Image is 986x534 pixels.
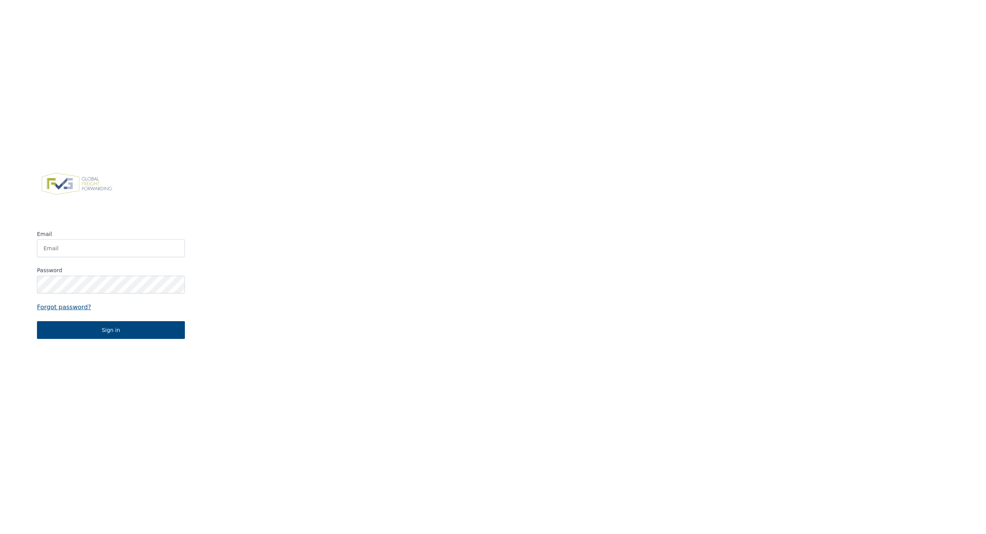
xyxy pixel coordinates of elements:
a: Forgot password? [37,303,185,312]
label: Password [37,266,185,274]
input: Email [37,239,185,257]
img: FVG - Global freight forwarding [37,168,117,199]
label: Email [37,230,185,238]
button: Sign in [37,321,185,339]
